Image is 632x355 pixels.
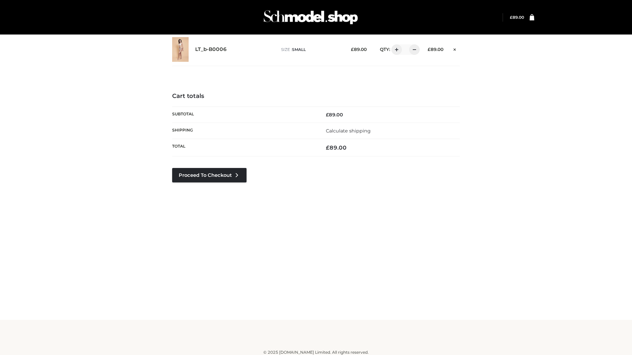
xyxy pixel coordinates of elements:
bdi: 89.00 [428,47,443,52]
bdi: 89.00 [351,47,367,52]
th: Total [172,139,316,156]
span: £ [351,47,354,52]
span: £ [510,15,513,20]
span: £ [326,144,329,151]
a: Remove this item [450,44,460,53]
a: LT_b-B0006 [195,46,227,53]
div: QTY: [373,44,417,55]
span: SMALL [292,47,306,52]
th: Subtotal [172,106,316,123]
span: £ [428,47,431,52]
p: size : [281,47,341,53]
bdi: 89.00 [326,144,347,151]
span: £ [326,112,329,118]
a: Calculate shipping [326,128,371,134]
a: £89.00 [510,15,524,20]
img: LT_b-B0006 - SMALL [172,37,189,62]
a: Proceed to Checkout [172,168,247,182]
img: Schmodel Admin 964 [261,4,360,30]
h4: Cart totals [172,93,460,100]
bdi: 89.00 [510,15,524,20]
bdi: 89.00 [326,112,343,118]
th: Shipping [172,123,316,139]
